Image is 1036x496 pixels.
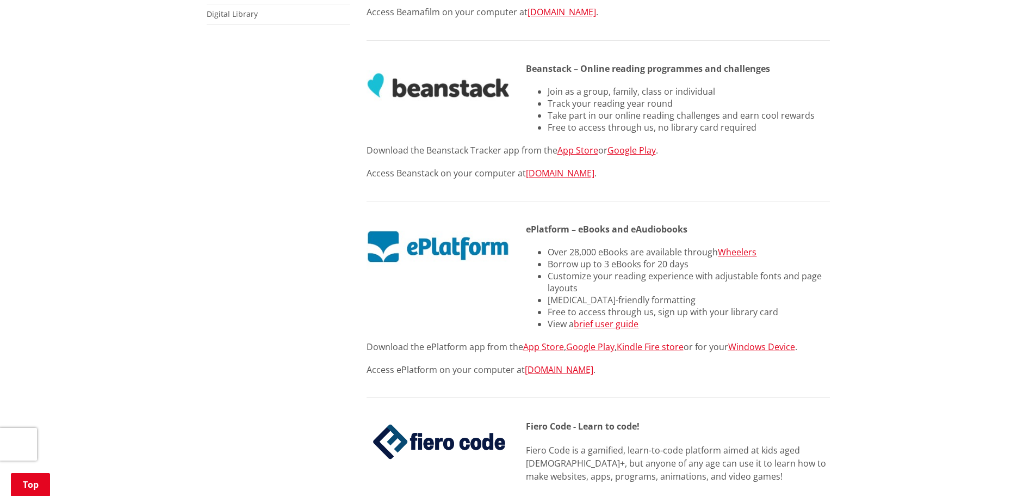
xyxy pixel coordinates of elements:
[718,246,756,258] a: Wheelers
[548,258,829,270] li: Borrow up to 3 eBooks for 20 days
[367,364,830,376] p: Access ePlatform on your computer at .
[523,341,564,353] a: App Store
[367,63,510,109] img: beanstack
[566,341,615,353] a: Google Play
[526,223,687,235] strong: ePlatform – eBooks and eAudiobooks
[367,5,830,19] p: Access Beamafilm on your computer at .
[986,450,1025,489] iframe: Messenger Launcher
[548,121,829,133] li: Free to access through us, no library card required
[548,109,829,121] li: Take part in our online reading challenges and earn cool rewards
[607,144,656,156] a: Google Play
[528,6,596,18] a: [DOMAIN_NAME]
[548,306,829,318] li: Free to access through us, sign up with your library card
[548,97,829,109] li: Track your reading year round
[557,144,598,156] a: App Store
[617,341,684,353] a: Kindle Fire store
[367,167,830,179] p: Access Beanstack on your computer at .
[526,420,640,432] strong: Fiero Code - Learn to code!
[548,294,829,306] li: [MEDICAL_DATA]-friendly formatting
[548,270,829,294] li: Customize your reading experience with adjustable fonts and page layouts
[526,63,770,75] strong: Beanstack – Online reading programmes and challenges
[367,144,830,156] p: Download the Beanstack Tracker app from the or .
[11,473,50,496] a: Top
[728,341,795,353] a: Windows Device
[207,9,258,19] a: Digital Library
[548,85,829,97] li: Join as a group, family, class or individual
[525,364,593,376] a: [DOMAIN_NAME]
[548,246,829,258] li: Over 28,000 eBooks are available through
[574,318,638,330] a: brief user guide
[367,420,510,463] img: fiero-code-logo
[526,444,829,483] p: Fiero Code is a gamified, learn-to-code platform aimed at kids aged [DEMOGRAPHIC_DATA]+, but anyo...
[367,341,830,353] p: Download the ePlatform app from the , , or for your .
[548,318,829,330] li: View a
[526,167,594,179] a: [DOMAIN_NAME]
[367,223,510,270] img: eplatform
